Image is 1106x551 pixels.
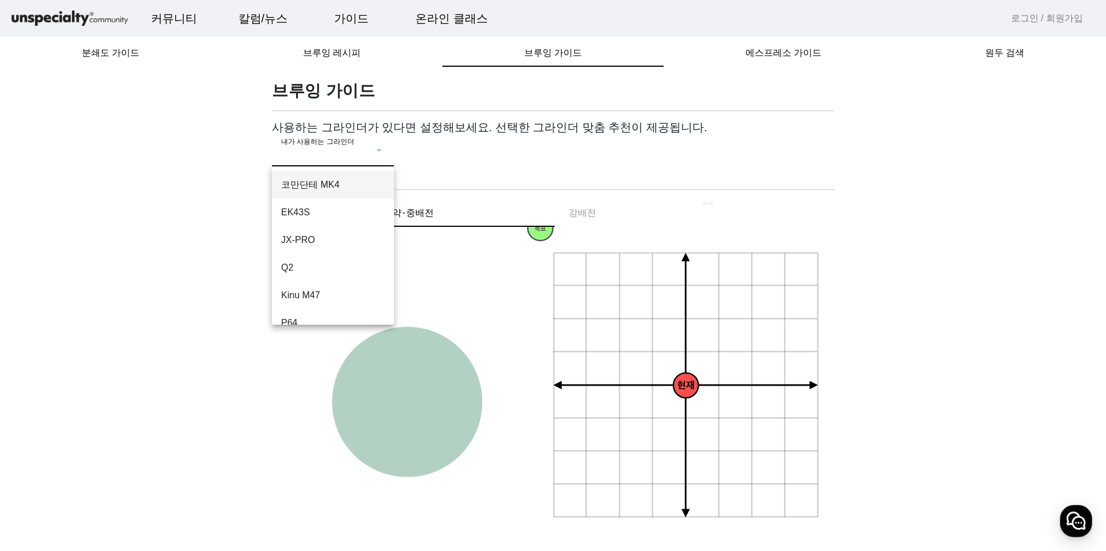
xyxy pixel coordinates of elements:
span: 코만단테 MK4 [281,178,385,192]
a: 대화 [76,365,149,394]
span: Q2 [281,261,385,275]
span: Kinu M47 [281,288,385,302]
a: 홈 [3,365,76,394]
span: 설정 [178,382,192,392]
span: EK43S [281,206,385,219]
span: 홈 [36,382,43,392]
a: 설정 [149,365,221,394]
span: P64 [281,316,385,330]
span: 대화 [105,383,119,392]
span: JX-PRO [281,233,385,247]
